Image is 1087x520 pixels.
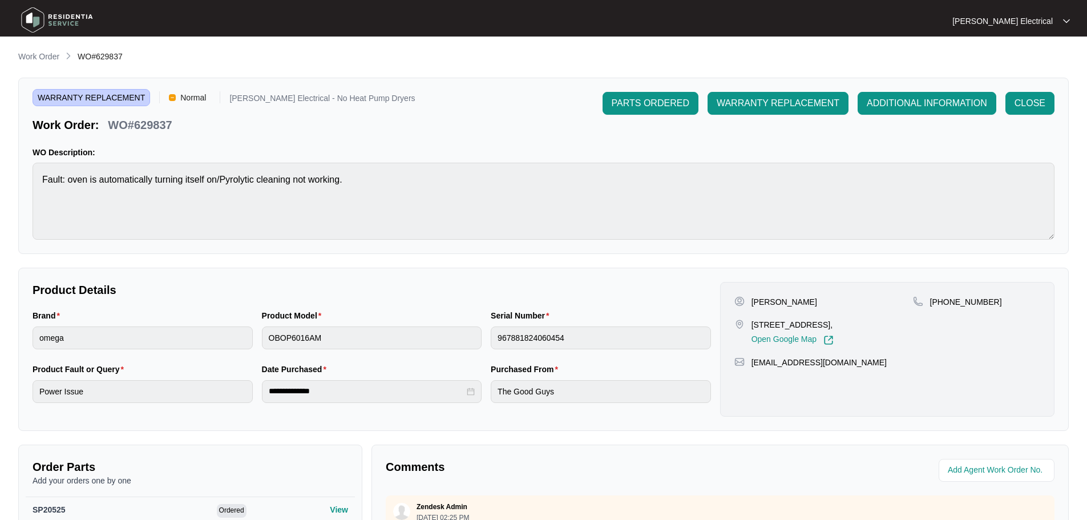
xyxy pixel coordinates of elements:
img: Link-External [823,335,834,345]
img: dropdown arrow [1063,18,1070,24]
span: WARRANTY REPLACEMENT [717,96,839,110]
span: Ordered [217,504,247,518]
p: [STREET_ADDRESS], [751,319,834,330]
img: map-pin [734,319,745,329]
input: Add Agent Work Order No. [948,463,1048,477]
img: Vercel Logo [169,94,176,101]
button: WARRANTY REPLACEMENT [708,92,848,115]
input: Date Purchased [269,385,465,397]
button: ADDITIONAL INFORMATION [858,92,996,115]
p: [EMAIL_ADDRESS][DOMAIN_NAME] [751,357,887,368]
p: [PERSON_NAME] Electrical [952,15,1053,27]
span: ADDITIONAL INFORMATION [867,96,987,110]
span: SP20525 [33,505,66,514]
label: Product Model [262,310,326,321]
img: user-pin [734,296,745,307]
span: Normal [176,89,211,106]
p: Work Order [18,51,59,62]
p: Add your orders one by one [33,475,348,486]
button: PARTS ORDERED [603,92,698,115]
p: Zendesk Admin [417,502,467,511]
label: Date Purchased [262,364,331,375]
span: CLOSE [1015,96,1045,110]
input: Serial Number [491,326,711,349]
a: Open Google Map [751,335,834,345]
span: WO#629837 [78,52,123,61]
label: Purchased From [491,364,563,375]
p: [PHONE_NUMBER] [930,296,1002,308]
input: Product Fault or Query [33,380,253,403]
button: CLOSE [1005,92,1054,115]
p: Comments [386,459,712,475]
p: Order Parts [33,459,348,475]
a: Work Order [16,51,62,63]
p: WO#629837 [108,117,172,133]
label: Brand [33,310,64,321]
p: View [330,504,348,515]
img: residentia service logo [17,3,97,37]
p: Work Order: [33,117,99,133]
p: WO Description: [33,147,1054,158]
img: user.svg [393,503,410,520]
p: Product Details [33,282,711,298]
input: Product Model [262,326,482,349]
input: Brand [33,326,253,349]
span: WARRANTY REPLACEMENT [33,89,150,106]
img: map-pin [913,296,923,307]
span: PARTS ORDERED [612,96,689,110]
input: Purchased From [491,380,711,403]
label: Serial Number [491,310,553,321]
img: map-pin [734,357,745,367]
label: Product Fault or Query [33,364,128,375]
textarea: Fault: oven is automatically turning itself on/Pyrolytic cleaning not working. [33,163,1054,240]
p: [PERSON_NAME] Electrical - No Heat Pump Dryers [229,94,415,106]
p: [PERSON_NAME] [751,296,817,308]
img: chevron-right [64,51,73,61]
